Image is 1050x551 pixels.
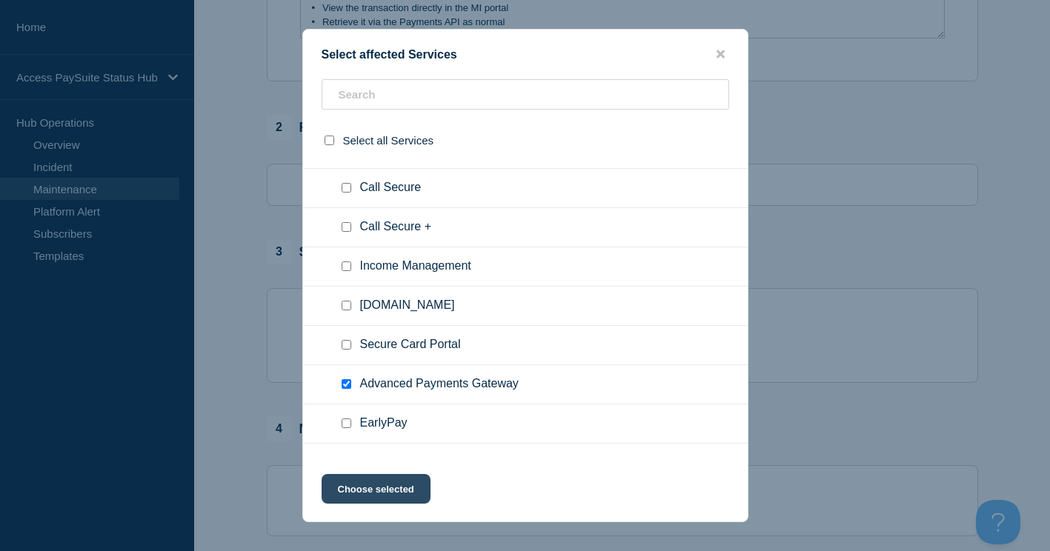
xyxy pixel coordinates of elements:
[360,416,408,431] span: EarlyPay
[342,418,351,428] input: EarlyPay checkbox
[360,338,461,353] span: Secure Card Portal
[342,222,351,232] input: Call Secure + checkbox
[360,259,471,274] span: Income Management
[325,136,334,145] input: select all checkbox
[712,47,729,61] button: close button
[342,340,351,350] input: Secure Card Portal checkbox
[322,79,729,110] input: Search
[343,134,434,147] span: Select all Services
[360,220,432,235] span: Call Secure +
[342,301,351,310] input: Paye.net checkbox
[342,261,351,271] input: Income Management checkbox
[303,47,748,61] div: Select affected Services
[360,298,455,313] span: [DOMAIN_NAME]
[322,474,431,504] button: Choose selected
[360,377,519,392] span: Advanced Payments Gateway
[360,181,422,196] span: Call Secure
[342,183,351,193] input: Call Secure checkbox
[342,379,351,389] input: Advanced Payments Gateway checkbox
